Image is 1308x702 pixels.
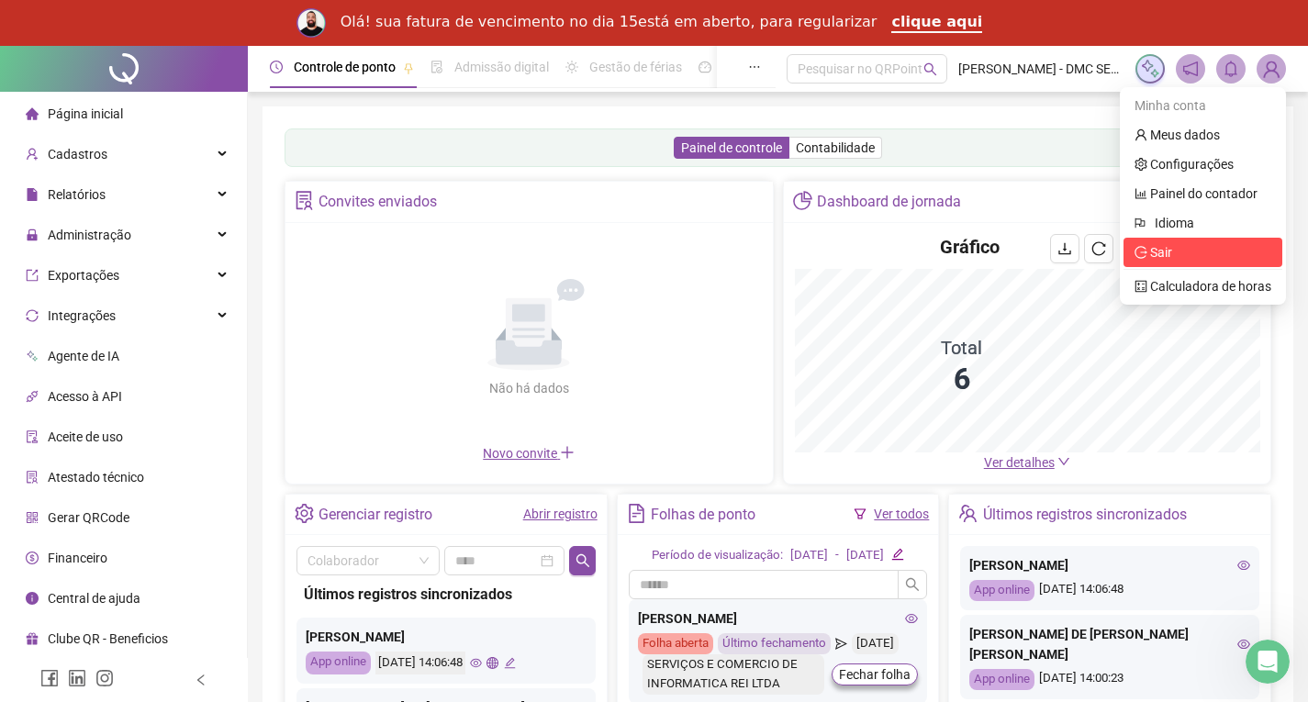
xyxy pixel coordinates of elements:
span: global [486,657,498,669]
div: Período de visualização: [652,546,783,565]
div: [PERSON_NAME] DE [PERSON_NAME] [PERSON_NAME] [969,624,1250,664]
div: App online [306,652,371,674]
span: api [26,390,39,403]
button: ellipsis [733,46,776,88]
span: qrcode [26,511,39,524]
div: [DATE] [852,633,899,654]
a: user Meus dados [1135,128,1220,142]
span: file-done [430,61,443,73]
div: Últimos registros sincronizados [983,499,1187,530]
span: solution [295,191,314,210]
span: user-add [26,148,39,161]
a: clique aqui [891,13,982,33]
div: [DATE] [846,546,884,565]
span: sun [565,61,578,73]
div: Minha conta [1124,91,1282,120]
span: Painel de controle [681,140,782,155]
iframe: Intercom live chat [1246,640,1290,684]
div: Últimos registros sincronizados [304,583,588,606]
span: setting [295,504,314,523]
span: clock-circle [270,61,283,73]
div: Folhas de ponto [651,499,755,530]
div: [DATE] 14:00:23 [969,669,1250,690]
span: home [26,107,39,120]
span: edit [891,548,903,560]
a: calculator Calculadora de horas [1135,279,1271,294]
div: [PERSON_NAME] [969,555,1250,575]
a: Ver detalhes down [984,455,1070,470]
span: reload [1091,241,1106,256]
span: [PERSON_NAME] - DMC SERVICOS DE INFORMATICA LTDA [958,59,1124,79]
span: Admissão digital [454,60,549,74]
span: Controle de ponto [294,60,396,74]
span: pie-chart [793,191,812,210]
span: eye [905,612,918,625]
span: dashboard [699,61,711,73]
span: pushpin [403,62,414,73]
span: file-text [627,504,646,523]
span: Administração [48,228,131,242]
span: Contabilidade [796,140,875,155]
span: Exportações [48,268,119,283]
span: team [958,504,978,523]
img: Profile image for Rodolfo [296,8,326,38]
span: Relatórios [48,187,106,202]
span: Sair [1150,245,1172,260]
span: Integrações [48,308,116,323]
span: Acesso à API [48,389,122,404]
a: setting Configurações [1135,157,1234,172]
span: Agente de IA [48,349,119,363]
div: Folha aberta [638,633,713,654]
span: edit [504,657,516,669]
span: Clube QR - Beneficios [48,631,168,646]
span: flag [1135,213,1147,233]
span: Idioma [1155,213,1260,233]
span: eye [1237,638,1250,651]
span: facebook [40,669,59,687]
a: bar-chart Painel do contador [1135,186,1258,201]
div: Olá! sua fatura de vencimento no dia 15está em aberto, para regularizar [341,13,878,31]
div: Gerenciar registro [319,499,432,530]
span: Cadastros [48,147,107,162]
span: eye [1237,559,1250,572]
div: App online [969,669,1034,690]
span: file [26,188,39,201]
span: instagram [95,669,114,687]
span: download [1057,241,1072,256]
span: solution [26,471,39,484]
span: linkedin [68,669,86,687]
h4: Gráfico [940,234,1000,260]
img: sparkle-icon.fc2bf0ac1784a2077858766a79e2daf3.svg [1140,59,1160,79]
span: Novo convite [483,446,575,461]
span: Gerar QRCode [48,510,129,525]
button: Fechar folha [832,663,918,685]
span: search [923,62,937,76]
span: info-circle [26,592,39,605]
div: [DATE] 14:06:48 [969,580,1250,601]
span: plus [560,445,575,460]
div: [PERSON_NAME] [306,627,587,647]
span: filter [854,507,866,520]
span: notification [1182,61,1199,77]
span: audit [26,430,39,443]
span: Página inicial [48,106,123,121]
div: Não há dados [444,378,613,398]
a: Abrir registro [523,507,598,521]
div: [PERSON_NAME] [638,608,919,629]
span: search [905,577,920,592]
span: down [1057,455,1070,468]
div: Convites enviados [319,186,437,217]
a: Ver todos [874,507,929,521]
span: ellipsis [748,61,761,73]
span: Central de ajuda [48,591,140,606]
img: 1622 [1258,55,1285,83]
div: - [835,546,839,565]
span: sync [26,309,39,322]
div: Último fechamento [718,633,831,654]
span: bell [1223,61,1239,77]
div: [DATE] 14:06:48 [375,652,465,674]
span: send [835,633,847,654]
span: search [576,553,590,568]
span: eye [470,657,482,669]
span: Aceite de uso [48,429,123,444]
